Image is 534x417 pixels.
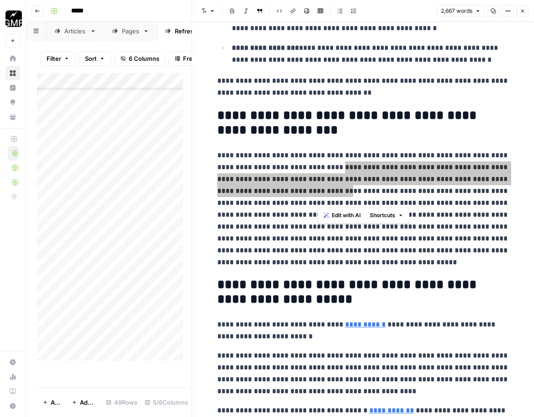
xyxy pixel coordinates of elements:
a: Opportunities [5,95,20,110]
span: Add 10 Rows [80,398,97,407]
a: Browse [5,66,20,80]
button: Add Row [37,395,66,410]
span: Sort [85,54,97,63]
span: 2,667 words [441,7,472,15]
a: Articles [47,22,104,40]
a: Your Data [5,110,20,124]
span: Shortcuts [370,211,395,219]
button: Edit with AI [320,209,364,221]
button: Help + Support [5,399,20,413]
div: 5/6 Columns [141,395,192,410]
div: Articles [64,27,86,36]
button: Freeze Columns [169,51,236,66]
button: Shortcuts [366,209,407,221]
span: Add Row [51,398,61,407]
a: Learning Hub [5,384,20,399]
a: Home [5,51,20,66]
button: Filter [41,51,75,66]
span: Freeze Columns [183,54,230,63]
button: 6 Columns [115,51,165,66]
a: Refresh Article [157,22,235,40]
div: Refresh Article [175,27,217,36]
div: Pages [122,27,139,36]
img: Growth Marketing Pro Logo [5,11,22,27]
button: Workspace: Growth Marketing Pro [5,7,20,30]
a: Pages [104,22,157,40]
span: Edit with AI [332,211,361,219]
span: 6 Columns [129,54,159,63]
div: 49 Rows [102,395,141,410]
a: Usage [5,369,20,384]
span: Filter [47,54,61,63]
a: Insights [5,80,20,95]
button: Add 10 Rows [66,395,102,410]
button: Sort [79,51,111,66]
a: Settings [5,355,20,369]
button: 2,667 words [437,5,485,17]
